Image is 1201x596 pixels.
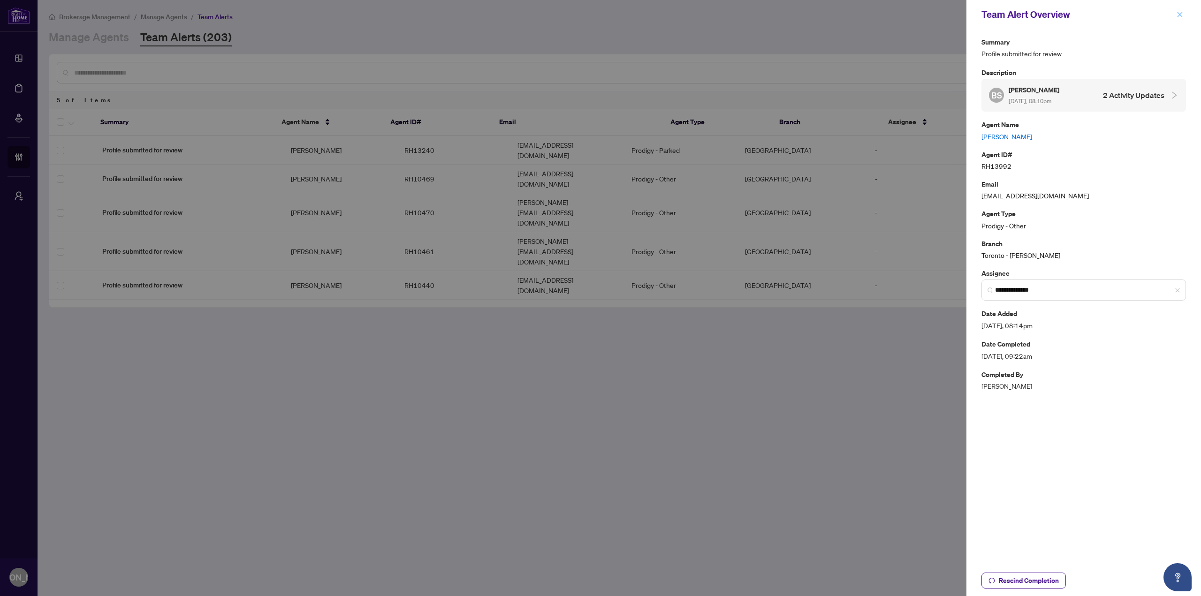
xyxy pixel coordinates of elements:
[1177,11,1183,18] span: close
[1175,287,1180,293] span: close
[981,320,1186,331] span: [DATE], 08:14pm
[981,149,1186,171] div: RH13992
[991,89,1002,102] span: BS
[999,573,1059,588] span: Rescind Completion
[981,238,1186,249] p: Branch
[981,381,1186,392] span: [PERSON_NAME]
[1170,91,1178,99] span: collapsed
[981,238,1186,260] div: Toronto - [PERSON_NAME]
[981,351,1186,362] span: [DATE], 09:22am
[981,131,1186,142] a: [PERSON_NAME]
[981,37,1186,47] p: Summary
[981,119,1186,130] p: Agent Name
[981,339,1186,349] p: Date Completed
[981,369,1186,380] p: Completed By
[981,149,1186,160] p: Agent ID#
[1103,90,1164,101] h4: 2 Activity Updates
[1009,84,1061,95] h5: [PERSON_NAME]
[981,208,1186,219] p: Agent Type
[981,179,1186,201] div: [EMAIL_ADDRESS][DOMAIN_NAME]
[988,287,993,293] img: search_icon
[981,67,1186,78] p: Description
[981,8,1174,22] div: Team Alert Overview
[981,208,1186,230] div: Prodigy - Other
[981,308,1186,319] p: Date Added
[981,268,1186,279] p: Assignee
[981,573,1066,588] button: Rescind Completion
[1163,563,1192,591] button: Open asap
[981,48,1186,59] span: Profile submitted for review
[1009,98,1051,105] span: [DATE], 08:10pm
[981,79,1186,112] div: BS[PERSON_NAME] [DATE], 08:10pm2 Activity Updates
[981,179,1186,189] p: Email
[988,577,995,584] span: undo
